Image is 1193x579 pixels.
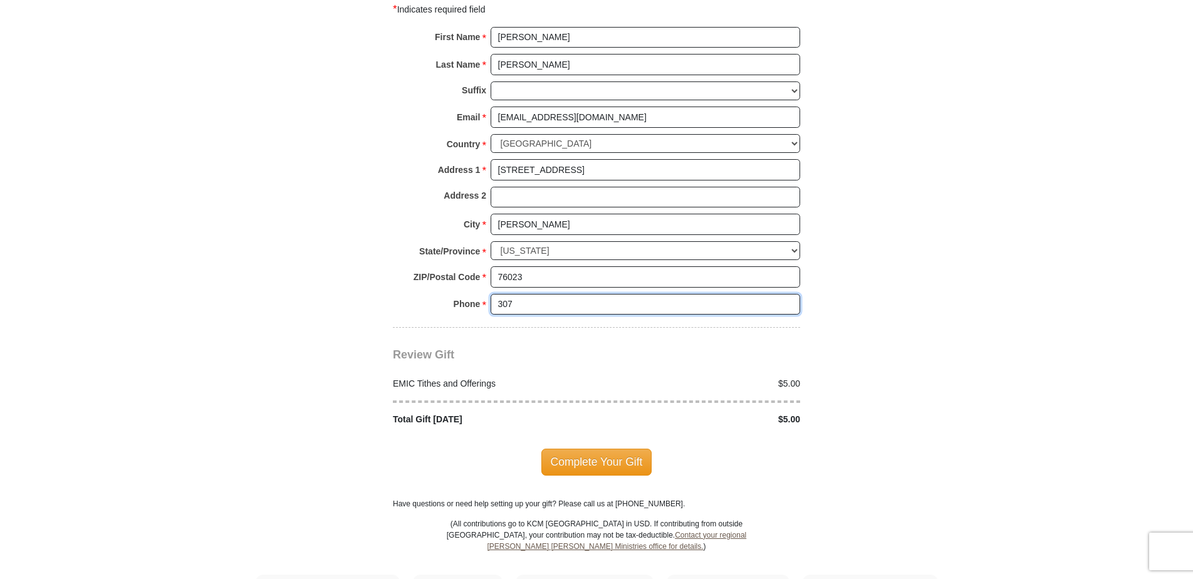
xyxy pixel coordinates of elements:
strong: State/Province [419,243,480,260]
div: Total Gift [DATE] [387,413,597,426]
strong: City [464,216,480,233]
p: Have questions or need help setting up your gift? Please call us at [PHONE_NUMBER]. [393,498,800,509]
div: Indicates required field [393,1,800,18]
strong: ZIP/Postal Code [414,268,481,286]
strong: Phone [454,295,481,313]
strong: Email [457,108,480,126]
div: $5.00 [596,377,807,390]
span: Complete Your Gift [541,449,652,475]
span: Review Gift [393,348,454,361]
strong: Country [447,135,481,153]
strong: Last Name [436,56,481,73]
strong: Suffix [462,81,486,99]
p: (All contributions go to KCM [GEOGRAPHIC_DATA] in USD. If contributing from outside [GEOGRAPHIC_D... [446,518,747,575]
strong: Address 2 [444,187,486,204]
div: EMIC Tithes and Offerings [387,377,597,390]
strong: Address 1 [438,161,481,179]
strong: First Name [435,28,480,46]
a: Contact your regional [PERSON_NAME] [PERSON_NAME] Ministries office for details. [487,531,746,551]
div: $5.00 [596,413,807,426]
